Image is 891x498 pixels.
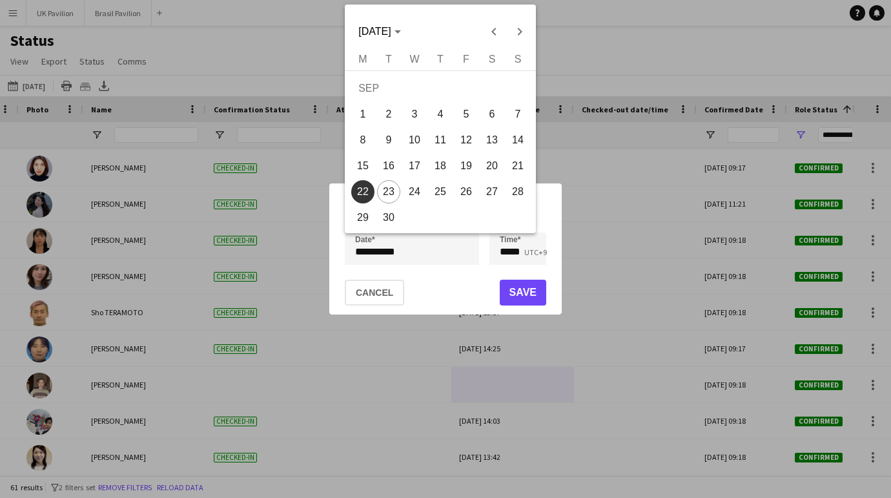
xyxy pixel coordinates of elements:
td: SEP [350,76,531,101]
span: 21 [506,154,529,178]
button: 25-09-2025 [427,179,453,205]
button: 12-09-2025 [453,127,479,153]
button: 03-09-2025 [402,101,427,127]
button: 30-09-2025 [376,205,402,231]
button: 09-09-2025 [376,127,402,153]
button: 02-09-2025 [376,101,402,127]
span: 13 [480,129,504,152]
button: Choose month and year [353,20,405,43]
span: 10 [403,129,426,152]
button: 14-09-2025 [505,127,531,153]
span: 30 [377,206,400,229]
button: 19-09-2025 [453,153,479,179]
span: 29 [351,206,374,229]
button: 18-09-2025 [427,153,453,179]
button: 16-09-2025 [376,153,402,179]
span: 2 [377,103,400,126]
span: 20 [480,154,504,178]
button: 11-09-2025 [427,127,453,153]
span: T [437,54,444,65]
span: 22 [351,180,374,203]
button: 23-09-2025 [376,179,402,205]
span: W [409,54,419,65]
button: 07-09-2025 [505,101,531,127]
span: 7 [506,103,529,126]
span: 14 [506,129,529,152]
span: 16 [377,154,400,178]
span: 24 [403,180,426,203]
button: 28-09-2025 [505,179,531,205]
button: 27-09-2025 [479,179,505,205]
span: 12 [455,129,478,152]
span: 11 [429,129,452,152]
span: T [385,54,392,65]
span: 26 [455,180,478,203]
span: S [515,54,522,65]
span: 28 [506,180,529,203]
button: 04-09-2025 [427,101,453,127]
button: 24-09-2025 [402,179,427,205]
span: 27 [480,180,504,203]
span: S [489,54,496,65]
button: Next month [507,19,533,45]
span: 18 [429,154,452,178]
button: 15-09-2025 [350,153,376,179]
span: 3 [403,103,426,126]
button: 29-09-2025 [350,205,376,231]
button: 22-09-2025 [350,179,376,205]
button: 06-09-2025 [479,101,505,127]
span: 17 [403,154,426,178]
button: 21-09-2025 [505,153,531,179]
button: 26-09-2025 [453,179,479,205]
button: 13-09-2025 [479,127,505,153]
span: 25 [429,180,452,203]
span: 9 [377,129,400,152]
button: 01-09-2025 [350,101,376,127]
span: [DATE] [358,26,391,37]
span: 8 [351,129,374,152]
button: 10-09-2025 [402,127,427,153]
button: 20-09-2025 [479,153,505,179]
span: 15 [351,154,374,178]
button: Previous month [481,19,507,45]
span: 19 [455,154,478,178]
span: 6 [480,103,504,126]
button: 17-09-2025 [402,153,427,179]
button: 08-09-2025 [350,127,376,153]
span: 5 [455,103,478,126]
span: 1 [351,103,374,126]
span: M [358,54,367,65]
span: F [463,54,469,65]
span: 23 [377,180,400,203]
button: 05-09-2025 [453,101,479,127]
span: 4 [429,103,452,126]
